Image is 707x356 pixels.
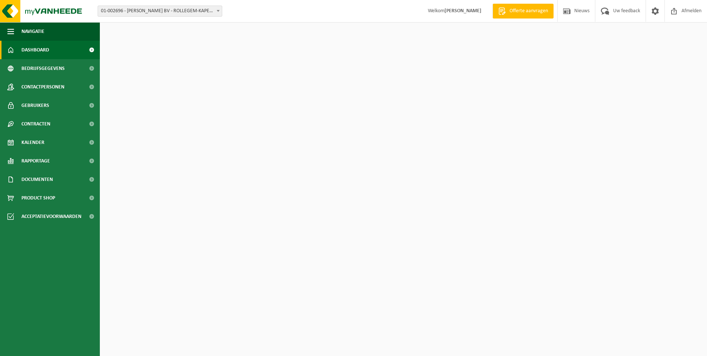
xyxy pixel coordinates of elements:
span: Navigatie [21,22,44,41]
span: Gebruikers [21,96,49,115]
span: 01-002696 - LUYCKX JOSÉ BV - ROLLEGEM-KAPELLE [98,6,222,17]
span: Product Shop [21,189,55,207]
span: Acceptatievoorwaarden [21,207,81,226]
a: Offerte aanvragen [493,4,554,19]
span: Offerte aanvragen [508,7,550,15]
span: 01-002696 - LUYCKX JOSÉ BV - ROLLEGEM-KAPELLE [98,6,222,16]
span: Contracten [21,115,50,133]
span: Documenten [21,170,53,189]
span: Bedrijfsgegevens [21,59,65,78]
span: Contactpersonen [21,78,64,96]
span: Kalender [21,133,44,152]
strong: [PERSON_NAME] [444,8,481,14]
span: Dashboard [21,41,49,59]
span: Rapportage [21,152,50,170]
